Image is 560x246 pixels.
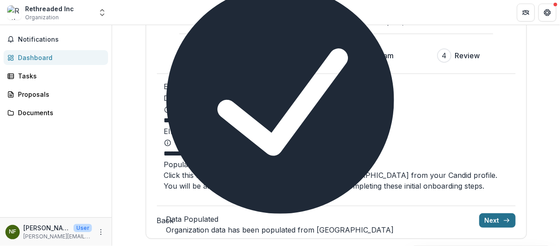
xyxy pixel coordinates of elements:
a: Proposals [4,87,108,102]
div: Progress [192,48,480,63]
p: User [74,224,92,232]
button: Partners [517,4,535,22]
h3: Setup [210,50,230,61]
label: EIN [164,127,508,147]
p: [PERSON_NAME] [PERSON_NAME] [23,223,70,233]
button: Populate From Candid Profile [164,159,265,170]
h3: Details [291,50,314,61]
div: 2 [278,50,282,61]
div: Tasks [18,71,101,81]
label: Entity Name [164,82,209,91]
h3: Review [455,50,480,61]
div: 3 [362,50,366,61]
div: Documents [18,108,101,117]
p: [PERSON_NAME][EMAIL_ADDRESS][DOMAIN_NAME] [23,233,92,241]
button: More [96,227,106,237]
a: Dashboard [4,50,108,65]
span: Organization [25,13,59,22]
button: Notifications [4,32,108,47]
button: Get Help [538,4,556,22]
div: Dashboard [18,53,101,62]
img: Rethreaded Inc [7,5,22,20]
h3: Team [375,50,394,61]
button: Next [479,213,516,228]
div: Proposals [18,90,101,99]
a: Documents [4,105,108,120]
div: 4 [442,50,447,61]
a: Tasks [4,69,108,83]
p: Click this button to populate core profile fields in [GEOGRAPHIC_DATA] from your Candid profile. ... [164,170,508,191]
div: Nikki Tubiq Foiles [9,229,16,235]
button: Back [157,215,174,226]
label: DBA Name [164,94,508,114]
span: Notifications [18,36,104,43]
div: Rethreaded Inc [25,4,74,13]
button: Open entity switcher [96,4,109,22]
